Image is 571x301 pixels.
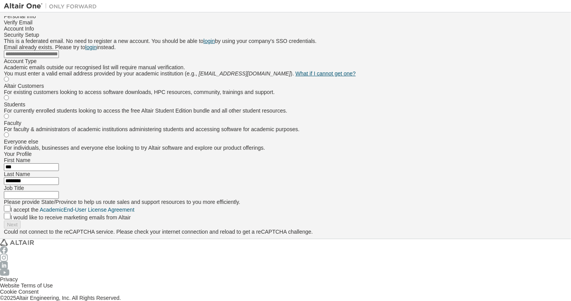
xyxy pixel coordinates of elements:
div: Email already exists. Please try to instead. [4,44,567,50]
div: For currently enrolled students looking to access the free Altair Student Edition bundle and all ... [4,108,567,114]
img: Altair One [4,2,101,10]
label: Last Name [4,171,30,177]
div: Faculty [4,120,567,126]
div: Your Profile [4,151,567,157]
div: Please provide State/Province to help us route sales and support resources to you more efficiently. [4,199,567,205]
div: Verify Email [4,19,567,26]
div: Could not connect to the reCAPTCHA service. Please check your internet connection and reload to g... [4,229,567,235]
div: Altair Customers [4,83,567,89]
div: For faculty & administrators of academic institutions administering students and accessing softwa... [4,126,567,132]
div: Provide a valid email to continue [4,221,567,229]
div: You must enter a valid email address provided by your academic institution (e.g., ). [4,70,567,77]
div: Account Type [4,58,567,64]
div: Everyone else [4,139,567,145]
div: Security Setup [4,32,567,38]
a: Academic End-User License Agreement [40,207,134,213]
div: Academic emails outside our recognised list will require manual verification. [4,64,567,70]
label: Job Title [4,185,24,191]
div: Students [4,101,567,108]
button: Next [4,221,21,229]
div: For individuals, businesses and everyone else looking to try Altair software and explore our prod... [4,145,567,151]
a: What if I cannot get one? [296,70,356,77]
label: I would like to receive marketing emails from Altair [10,214,131,221]
label: I accept the [10,207,134,213]
div: Account Info [4,26,567,32]
div: For existing customers looking to access software downloads, HPC resources, community, trainings ... [4,89,567,95]
div: Personal Info [4,13,567,19]
span: [EMAIL_ADDRESS][DOMAIN_NAME] [199,70,291,77]
div: This is a federated email. No need to register a new account. You should be able to by using your... [4,38,567,44]
a: login [203,38,215,44]
a: login [85,44,97,50]
label: First Name [4,157,30,163]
